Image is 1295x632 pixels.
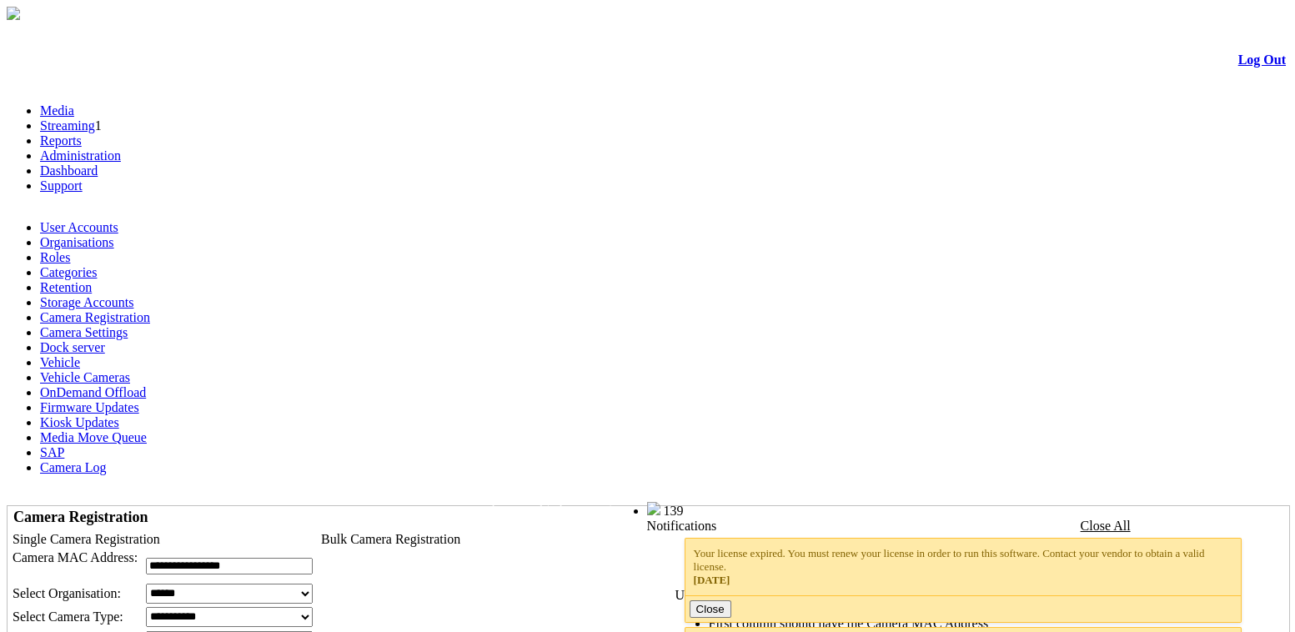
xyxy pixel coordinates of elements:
span: [DATE] [694,574,730,586]
span: Select Organisation: [13,586,121,600]
a: Roles [40,250,70,264]
a: Log Out [1238,53,1286,67]
a: Reports [40,133,82,148]
a: Dock server [40,340,105,354]
a: Camera Settings [40,325,128,339]
span: 139 [664,504,684,518]
div: Your license expired. You must renew your license in order to run this software. Contact your ven... [694,547,1233,587]
a: Streaming [40,118,95,133]
img: arrow-3.png [7,7,20,20]
span: Single Camera Registration [13,532,160,546]
img: bell25.png [647,502,660,515]
div: Notifications [647,519,1253,534]
a: Kiosk Updates [40,415,119,429]
button: Close [690,600,731,618]
a: User Accounts [40,220,118,234]
span: Select Camera Type: [13,609,123,624]
a: Vehicle Cameras [40,370,130,384]
span: Bulk Camera Registration [321,532,460,546]
a: Firmware Updates [40,400,139,414]
a: SAP [40,445,64,459]
a: Organisations [40,235,114,249]
span: Camera MAC Address: [13,550,138,564]
a: Close All [1081,519,1131,533]
a: Camera Log [40,460,107,474]
a: OnDemand Offload [40,385,146,399]
a: Administration [40,148,121,163]
a: Dashboard [40,163,98,178]
a: Storage Accounts [40,295,133,309]
a: Retention [40,280,92,294]
a: Media [40,103,74,118]
a: Media Move Queue [40,430,147,444]
a: Vehicle [40,355,80,369]
span: Camera Registration [13,509,148,525]
span: Welcome, Aqil (Administrator) [478,503,614,515]
a: Camera Registration [40,310,150,324]
a: Categories [40,265,97,279]
a: Support [40,178,83,193]
span: 1 [95,118,102,133]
